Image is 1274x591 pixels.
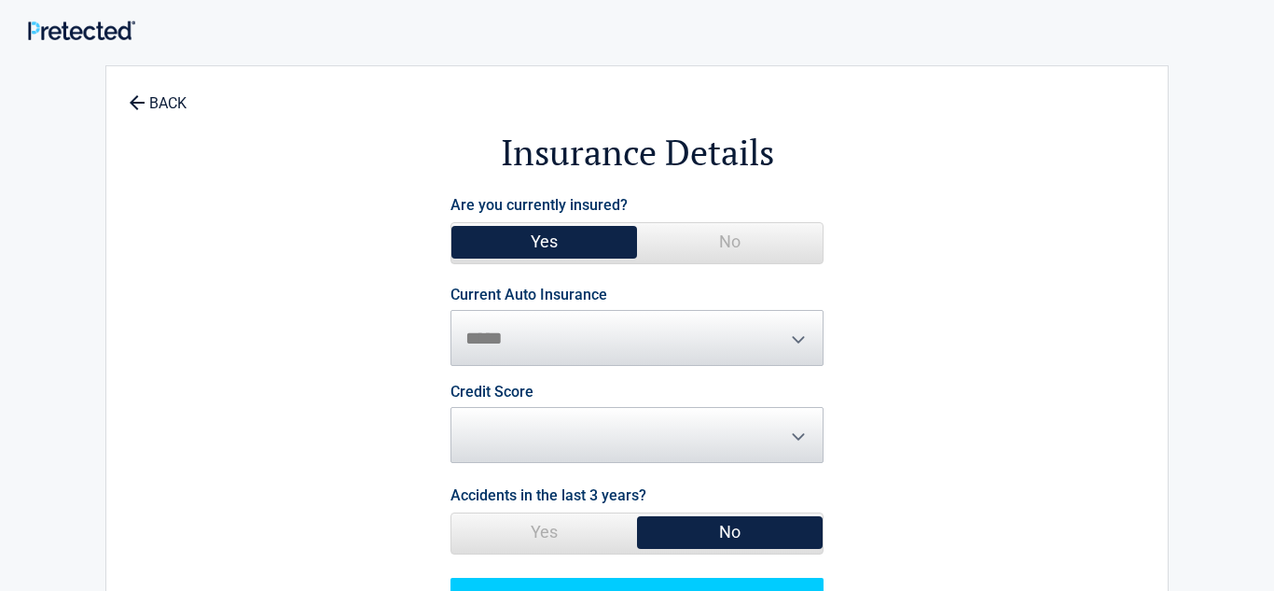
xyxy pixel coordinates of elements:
[450,288,607,303] label: Current Auto Insurance
[451,514,637,551] span: Yes
[450,483,646,508] label: Accidents in the last 3 years?
[637,223,823,260] span: No
[637,514,823,551] span: No
[451,223,637,260] span: Yes
[450,385,533,400] label: Credit Score
[28,21,135,40] img: Main Logo
[209,129,1065,176] h2: Insurance Details
[450,192,628,218] label: Are you currently insured?
[125,78,190,111] a: BACK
